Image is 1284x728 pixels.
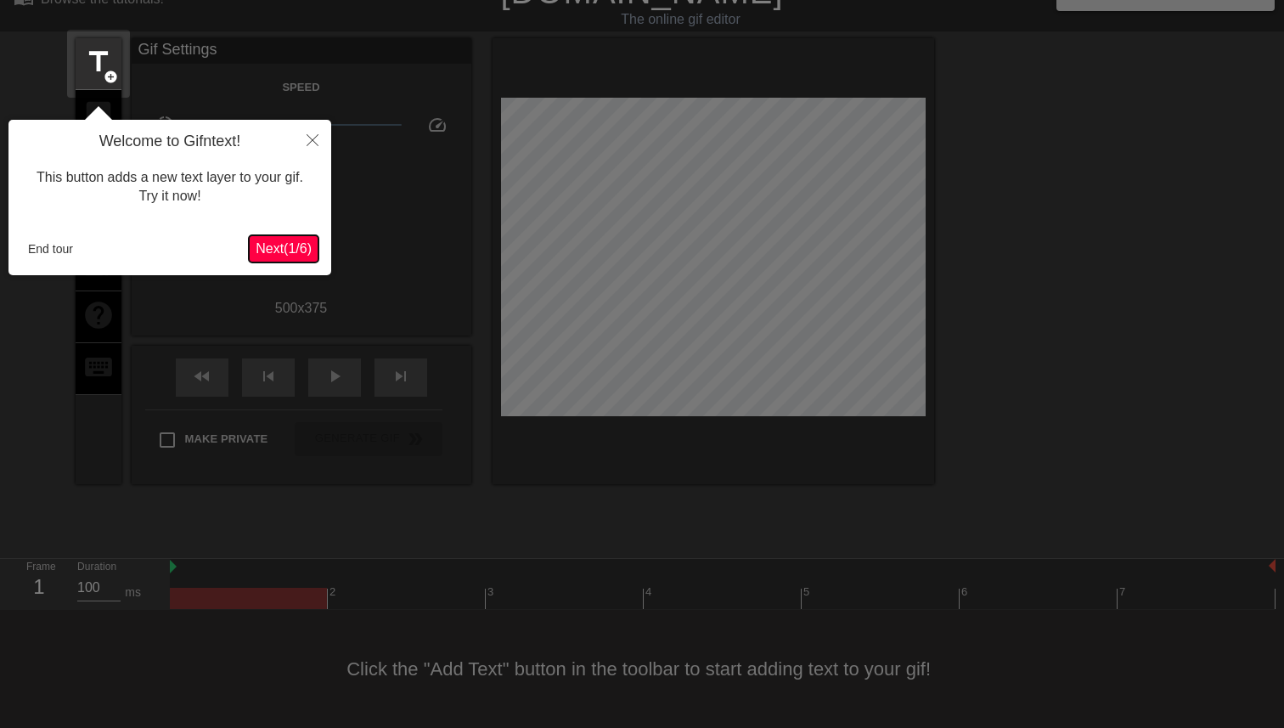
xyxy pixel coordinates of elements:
span: Next ( 1 / 6 ) [256,241,312,256]
h4: Welcome to Gifntext! [21,133,318,151]
button: Next [249,235,318,262]
button: Close [294,120,331,159]
div: This button adds a new text layer to your gif. Try it now! [21,151,318,223]
button: End tour [21,236,80,262]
